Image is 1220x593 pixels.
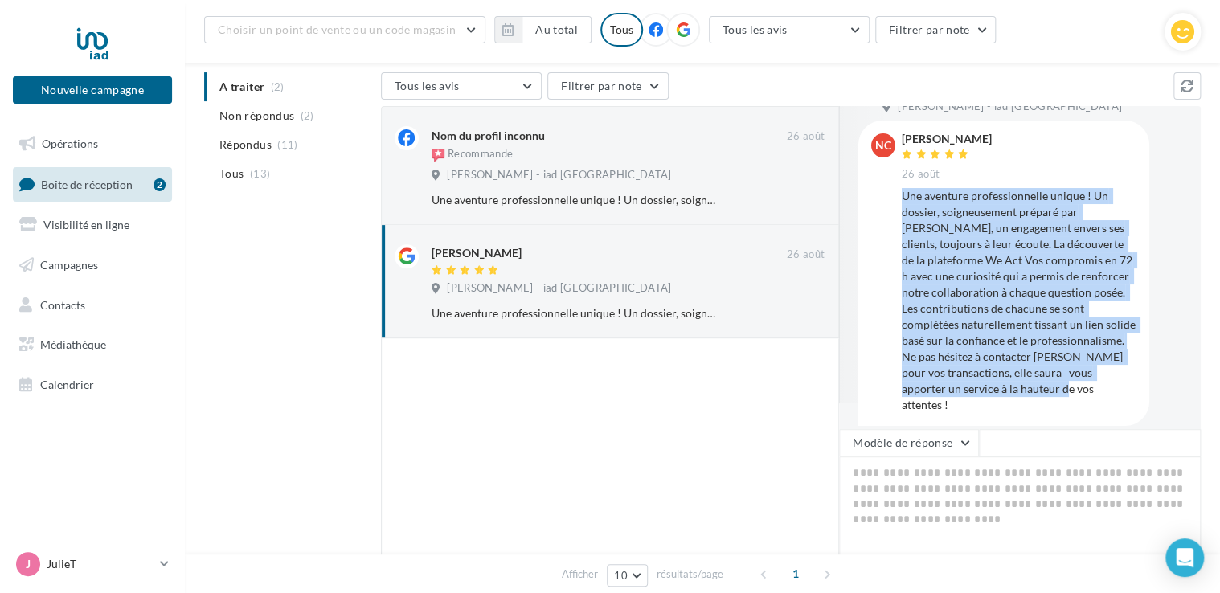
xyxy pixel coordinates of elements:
a: Médiathèque [10,328,175,362]
span: [PERSON_NAME] - iad [GEOGRAPHIC_DATA] [447,168,671,182]
div: Une aventure professionnelle unique ! Un dossier, soigneusement préparé par [PERSON_NAME], un eng... [902,188,1136,413]
a: J JulieT [13,549,172,579]
span: Contacts [40,297,85,311]
div: 2 [154,178,166,191]
button: Nouvelle campagne [13,76,172,104]
span: J [26,556,31,572]
span: [PERSON_NAME] - iad [GEOGRAPHIC_DATA] [898,100,1122,114]
div: Une aventure professionnelle unique ! Un dossier, soigneusement préparé par [PERSON_NAME], un eng... [432,305,720,321]
button: Tous les avis [381,72,542,100]
span: (11) [277,138,297,151]
span: 26 août [787,247,825,262]
span: résultats/page [657,566,723,582]
span: (13) [250,167,270,180]
button: Au total [522,16,592,43]
div: Une aventure professionnelle unique ! Un dossier, soigneusement préparé par [PERSON_NAME], un eng... [432,192,720,208]
a: Campagnes [10,248,175,282]
div: [PERSON_NAME] [432,245,522,261]
button: 10 [607,564,648,587]
img: recommended.png [432,149,444,162]
a: Boîte de réception2 [10,167,175,202]
a: Contacts [10,288,175,322]
a: Opérations [10,127,175,161]
span: 26 août [902,167,940,182]
a: Calendrier [10,368,175,402]
div: Open Intercom Messenger [1165,538,1204,577]
span: Boîte de réception [41,177,133,190]
span: Tous les avis [723,22,788,36]
span: Tous [219,166,244,182]
button: Tous les avis [709,16,870,43]
button: Au total [494,16,592,43]
button: Modèle de réponse [839,429,979,456]
button: Filtrer par note [547,72,669,100]
span: Choisir un point de vente ou un code magasin [218,22,456,36]
span: Tous les avis [395,79,460,92]
span: Afficher [562,566,598,582]
div: Recommande [432,147,513,163]
div: [PERSON_NAME] [902,133,992,145]
span: Médiathèque [40,337,106,351]
span: [PERSON_NAME] - iad [GEOGRAPHIC_DATA] [447,281,671,296]
span: 26 août [787,129,825,144]
button: Choisir un point de vente ou un code magasin [204,16,485,43]
span: Calendrier [40,378,94,391]
span: Campagnes [40,258,98,272]
span: Non répondus [219,108,294,124]
span: (2) [301,109,314,122]
div: Tous [600,13,643,47]
a: Visibilité en ligne [10,208,175,242]
span: NC [875,137,891,153]
span: Répondus [219,137,272,153]
p: JulieT [47,556,154,572]
span: Opérations [42,137,98,150]
button: Filtrer par note [875,16,997,43]
span: Visibilité en ligne [43,218,129,231]
span: 1 [783,561,809,587]
span: 10 [614,569,628,582]
div: Nom du profil inconnu [432,128,545,144]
